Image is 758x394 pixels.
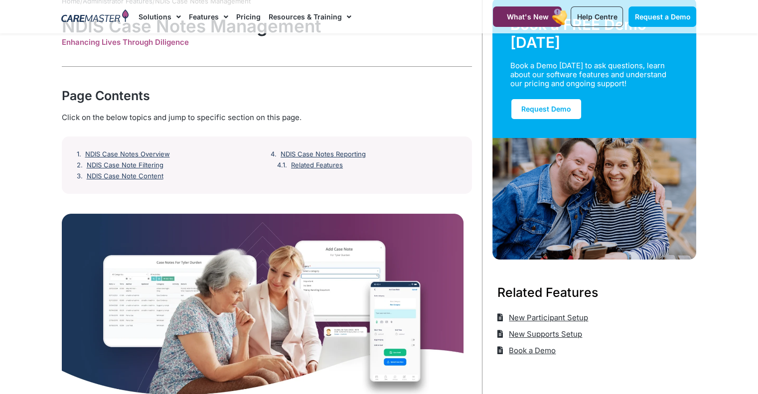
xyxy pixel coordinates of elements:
[62,38,472,47] div: Enhancing Lives Through Diligence
[521,105,571,113] span: Request Demo
[87,172,163,180] a: NDIS Case Note Content
[87,161,163,169] a: NDIS Case Note Filtering
[62,87,472,105] div: Page Contents
[506,342,556,359] span: Book a Demo
[497,283,692,301] h3: Related Features
[62,112,472,123] div: Click on the below topics and jump to specific section on this page.
[493,6,562,27] a: What's New
[497,309,589,326] a: New Participant Setup
[291,161,343,169] a: Related Features
[61,9,129,24] img: CareMaster Logo
[510,15,679,51] div: Book a FREE Demo [DATE]
[281,150,366,158] a: NDIS Case Notes Reporting
[85,150,170,158] a: NDIS Case Notes Overview
[506,12,548,21] span: What's New
[628,6,696,27] a: Request a Demo
[497,326,583,342] a: New Supports Setup
[510,61,667,88] div: Book a Demo [DATE] to ask questions, learn about our software features and understand our pricing...
[506,326,582,342] span: New Supports Setup
[510,98,582,120] a: Request Demo
[634,12,690,21] span: Request a Demo
[571,6,623,27] a: Help Centre
[497,342,556,359] a: Book a Demo
[506,309,588,326] span: New Participant Setup
[492,138,697,260] img: Support Worker and NDIS Participant out for a coffee.
[577,12,617,21] span: Help Centre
